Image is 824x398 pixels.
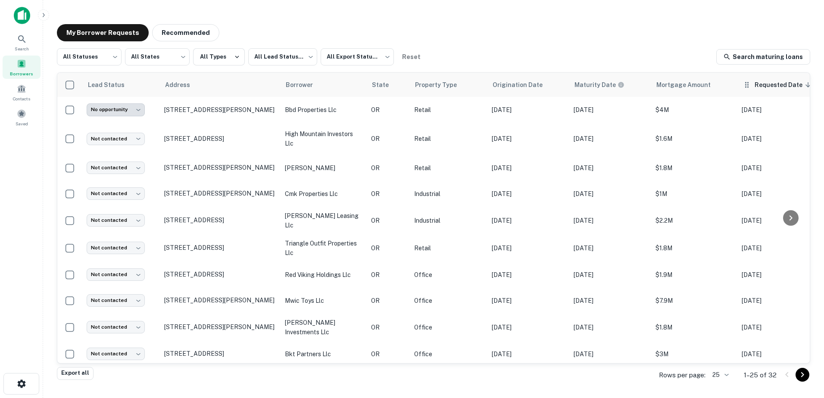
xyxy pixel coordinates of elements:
[716,49,810,65] a: Search maturing loans
[656,80,722,90] span: Mortgage Amount
[285,105,362,115] p: bbd properties llc
[755,80,814,90] span: Requested Date
[744,370,777,380] p: 1–25 of 32
[492,105,565,115] p: [DATE]
[659,370,705,380] p: Rows per page:
[164,106,276,114] p: [STREET_ADDRESS][PERSON_NAME]
[574,349,647,359] p: [DATE]
[87,348,145,360] div: Not contacted
[164,244,276,252] p: [STREET_ADDRESS]
[742,163,815,173] p: [DATE]
[152,24,219,41] button: Recommended
[781,329,824,370] div: Chat Widget
[367,73,410,97] th: State
[742,189,815,199] p: [DATE]
[165,80,201,90] span: Address
[651,73,737,97] th: Mortgage Amount
[285,189,362,199] p: cmk properties llc
[57,24,149,41] button: My Borrower Requests
[742,134,815,143] p: [DATE]
[57,46,122,68] div: All Statuses
[493,80,554,90] span: Origination Date
[655,105,733,115] p: $4M
[160,73,281,97] th: Address
[13,95,30,102] span: Contacts
[655,270,733,280] p: $1.9M
[414,349,483,359] p: Office
[371,270,406,280] p: OR
[371,105,406,115] p: OR
[492,296,565,305] p: [DATE]
[3,56,41,79] div: Borrowers
[742,349,815,359] p: [DATE]
[164,271,276,278] p: [STREET_ADDRESS]
[285,318,362,337] p: [PERSON_NAME] investments llc
[87,133,145,145] div: Not contacted
[248,46,317,68] div: All Lead Statuses
[574,80,616,90] h6: Maturity Date
[15,45,29,52] span: Search
[281,73,367,97] th: Borrower
[87,80,136,90] span: Lead Status
[3,81,41,104] a: Contacts
[574,296,647,305] p: [DATE]
[286,80,324,90] span: Borrower
[574,189,647,199] p: [DATE]
[164,323,276,331] p: [STREET_ADDRESS][PERSON_NAME]
[285,163,362,173] p: [PERSON_NAME]
[574,134,647,143] p: [DATE]
[414,216,483,225] p: Industrial
[574,216,647,225] p: [DATE]
[321,46,394,68] div: All Export Statuses
[492,189,565,199] p: [DATE]
[164,135,276,143] p: [STREET_ADDRESS]
[574,270,647,280] p: [DATE]
[655,189,733,199] p: $1M
[285,296,362,305] p: mwic toys llc
[372,80,400,90] span: State
[16,120,28,127] span: Saved
[414,243,483,253] p: Retail
[87,214,145,227] div: Not contacted
[492,134,565,143] p: [DATE]
[125,46,190,68] div: All States
[87,268,145,281] div: Not contacted
[3,106,41,129] a: Saved
[3,31,41,54] a: Search
[87,321,145,333] div: Not contacted
[371,134,406,143] p: OR
[371,189,406,199] p: OR
[415,80,468,90] span: Property Type
[574,80,624,90] div: Maturity dates displayed may be estimated. Please contact the lender for the most accurate maturi...
[87,162,145,174] div: Not contacted
[414,105,483,115] p: Retail
[285,349,362,359] p: bkt partners llc
[414,323,483,332] p: Office
[87,294,145,307] div: Not contacted
[57,367,94,380] button: Export all
[574,323,647,332] p: [DATE]
[371,216,406,225] p: OR
[414,163,483,173] p: Retail
[709,369,730,381] div: 25
[164,190,276,197] p: [STREET_ADDRESS][PERSON_NAME]
[285,270,362,280] p: red viking holdings llc
[574,105,647,115] p: [DATE]
[737,73,819,97] th: Requested Date
[371,323,406,332] p: OR
[492,243,565,253] p: [DATE]
[285,239,362,258] p: triangle outfit properties llc
[193,48,245,65] button: All Types
[414,134,483,143] p: Retail
[14,7,30,24] img: capitalize-icon.png
[10,70,33,77] span: Borrowers
[164,350,276,358] p: [STREET_ADDRESS]
[492,349,565,359] p: [DATE]
[285,129,362,148] p: high mountain investors llc
[574,243,647,253] p: [DATE]
[742,296,815,305] p: [DATE]
[410,73,487,97] th: Property Type
[414,296,483,305] p: Office
[574,80,636,90] span: Maturity dates displayed may be estimated. Please contact the lender for the most accurate maturi...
